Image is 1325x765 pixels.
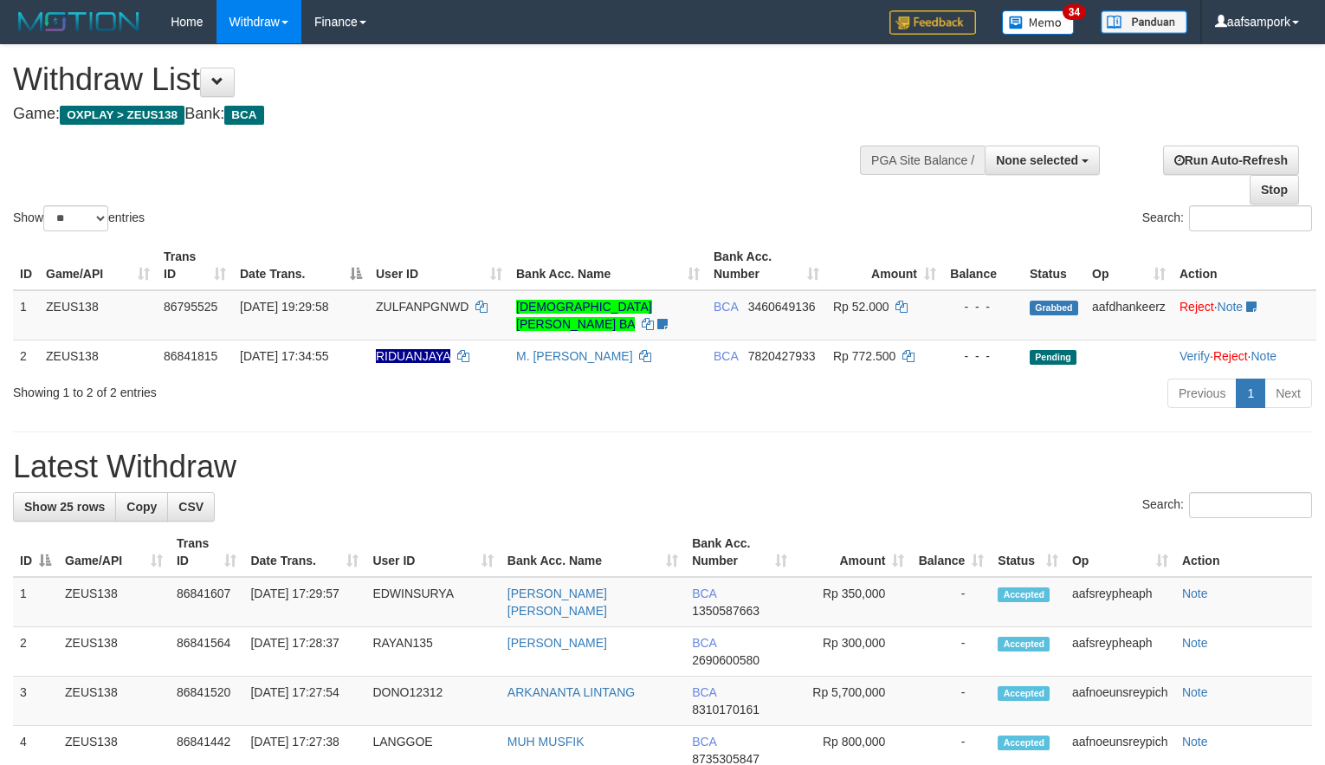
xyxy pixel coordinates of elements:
img: MOTION_logo.png [13,9,145,35]
td: Rp 300,000 [794,627,912,677]
span: BCA [692,735,716,749]
a: Note [1182,685,1208,699]
span: Copy 3460649136 to clipboard [748,300,816,314]
span: Pending [1030,350,1076,365]
a: ARKANANTA LINTANG [507,685,635,699]
th: User ID: activate to sort column ascending [369,241,509,290]
span: Show 25 rows [24,500,105,514]
th: Game/API: activate to sort column ascending [39,241,157,290]
td: - [911,577,991,627]
select: Showentries [43,205,108,231]
span: Copy 2690600580 to clipboard [692,653,759,667]
td: 86841564 [170,627,243,677]
div: - - - [950,347,1016,365]
td: RAYAN135 [365,627,500,677]
th: Op: activate to sort column ascending [1085,241,1173,290]
a: [PERSON_NAME] [507,636,607,650]
label: Search: [1142,492,1312,518]
td: aafdhankeerz [1085,290,1173,340]
span: Accepted [998,736,1050,750]
span: 86795525 [164,300,217,314]
span: Nama rekening ada tanda titik/strip, harap diedit [376,349,450,363]
td: - [911,627,991,677]
td: ZEUS138 [39,290,157,340]
span: ZULFANPGNWD [376,300,469,314]
span: Rp 772.500 [833,349,895,363]
td: ZEUS138 [39,340,157,372]
span: Accepted [998,637,1050,652]
td: 2 [13,627,58,677]
label: Search: [1142,205,1312,231]
a: Verify [1180,349,1210,363]
span: 34 [1063,4,1086,20]
th: Bank Acc. Number: activate to sort column ascending [707,241,826,290]
th: Amount: activate to sort column ascending [826,241,943,290]
span: Copy 1350587663 to clipboard [692,604,759,618]
th: Trans ID: activate to sort column ascending [170,528,243,577]
td: 1 [13,577,58,627]
td: aafsreypheaph [1065,627,1175,677]
span: Accepted [998,686,1050,701]
a: Reject [1180,300,1214,314]
td: EDWINSURYA [365,577,500,627]
th: Status [1023,241,1085,290]
span: Copy 8310170161 to clipboard [692,703,759,716]
th: Date Trans.: activate to sort column descending [233,241,369,290]
th: Action [1175,528,1312,577]
span: OXPLAY > ZEUS138 [60,106,184,125]
a: Previous [1167,379,1237,408]
td: Rp 5,700,000 [794,677,912,726]
span: BCA [224,106,263,125]
td: aafsreypheaph [1065,577,1175,627]
th: Balance: activate to sort column ascending [911,528,991,577]
input: Search: [1189,205,1312,231]
td: DONO12312 [365,677,500,726]
span: BCA [714,300,738,314]
a: Reject [1213,349,1248,363]
td: · · [1173,340,1316,372]
h1: Latest Withdraw [13,450,1312,484]
td: 86841520 [170,677,243,726]
span: Accepted [998,587,1050,602]
span: None selected [996,153,1078,167]
div: PGA Site Balance / [860,146,985,175]
span: CSV [178,500,204,514]
a: Stop [1250,175,1299,204]
span: BCA [714,349,738,363]
td: 3 [13,677,58,726]
a: Note [1182,636,1208,650]
input: Search: [1189,492,1312,518]
th: User ID: activate to sort column ascending [365,528,500,577]
div: Showing 1 to 2 of 2 entries [13,377,540,401]
label: Show entries [13,205,145,231]
td: · [1173,290,1316,340]
a: Next [1264,379,1312,408]
span: [DATE] 17:34:55 [240,349,328,363]
th: Status: activate to sort column ascending [991,528,1065,577]
td: ZEUS138 [58,577,170,627]
img: panduan.png [1101,10,1187,34]
a: Note [1182,587,1208,600]
th: Op: activate to sort column ascending [1065,528,1175,577]
a: Copy [115,492,168,522]
td: 1 [13,290,39,340]
h1: Withdraw List [13,62,866,97]
th: Bank Acc. Name: activate to sort column ascending [509,241,707,290]
a: [PERSON_NAME] [PERSON_NAME] [507,587,607,618]
a: [DEMOGRAPHIC_DATA][PERSON_NAME] BA [516,300,652,331]
h4: Game: Bank: [13,106,866,123]
a: Note [1182,735,1208,749]
span: [DATE] 19:29:58 [240,300,328,314]
th: Bank Acc. Name: activate to sort column ascending [501,528,685,577]
th: Balance [943,241,1023,290]
button: None selected [985,146,1100,175]
th: ID [13,241,39,290]
span: Copy 7820427933 to clipboard [748,349,816,363]
th: Action [1173,241,1316,290]
td: ZEUS138 [58,627,170,677]
th: Amount: activate to sort column ascending [794,528,912,577]
td: 86841607 [170,577,243,627]
span: BCA [692,685,716,699]
div: - - - [950,298,1016,315]
img: Button%20Memo.svg [1002,10,1075,35]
